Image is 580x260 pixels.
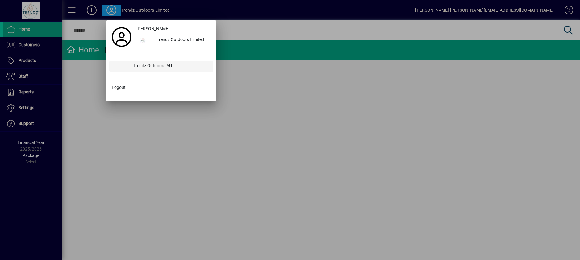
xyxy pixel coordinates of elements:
div: Trendz Outdoors Limited [152,35,213,46]
a: Profile [109,31,134,43]
button: Trendz Outdoors Limited [134,35,213,46]
a: [PERSON_NAME] [134,23,213,35]
button: Logout [109,82,213,93]
span: Logout [112,84,126,91]
button: Trendz Outdoors AU [109,61,213,72]
div: Trendz Outdoors AU [128,61,213,72]
span: [PERSON_NAME] [136,26,169,32]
